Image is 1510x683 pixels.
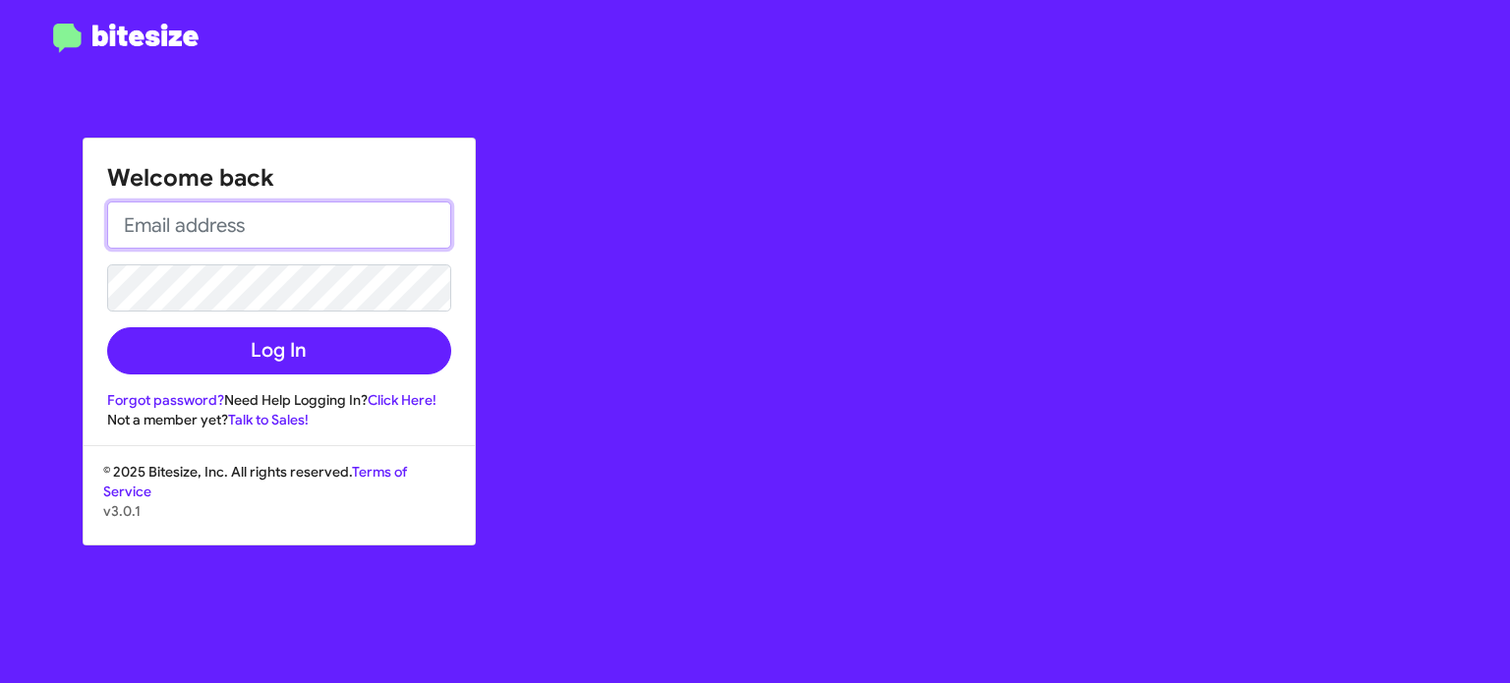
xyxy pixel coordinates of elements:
button: Log In [107,327,451,374]
a: Forgot password? [107,391,224,409]
input: Email address [107,201,451,249]
div: Need Help Logging In? [107,390,451,410]
div: © 2025 Bitesize, Inc. All rights reserved. [84,462,475,544]
a: Terms of Service [103,463,407,500]
h1: Welcome back [107,162,451,194]
p: v3.0.1 [103,501,455,521]
div: Not a member yet? [107,410,451,429]
a: Click Here! [368,391,436,409]
a: Talk to Sales! [228,411,309,428]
